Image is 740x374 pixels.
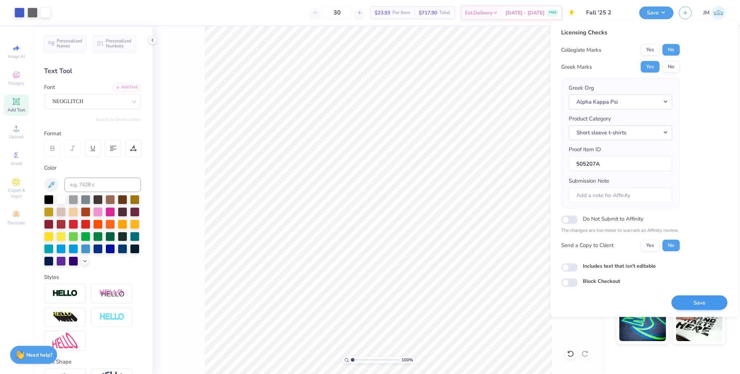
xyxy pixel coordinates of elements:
span: Clipart & logos [4,187,29,199]
button: Save [639,7,674,19]
div: Add Font [112,83,141,92]
span: $23.93 [375,9,390,17]
button: Short sleeve t-shirts [569,125,672,140]
label: Proof Item ID [569,145,601,154]
div: Text Tool [44,66,141,76]
img: 3d Illusion [52,311,78,323]
span: Personalized Numbers [106,38,132,48]
span: Add Text [8,107,25,113]
label: Includes text that isn't editable [583,262,656,269]
button: Switch to Greek Letters [96,116,141,122]
button: No [662,239,680,251]
img: John Michael Binayas [711,6,726,20]
img: Water based Ink [676,305,723,341]
img: Negative Space [99,313,125,321]
button: No [662,61,680,73]
span: Decorate [8,220,25,226]
span: Per Item [392,9,410,17]
span: JM [703,9,710,17]
span: Greek [11,161,22,166]
label: Do Not Submit to Affinity [583,214,644,224]
div: Send a Copy to Client [561,241,614,250]
button: Yes [641,44,659,56]
button: Alpha Kappa Psi [569,94,672,109]
label: Submission Note [569,177,609,185]
button: Yes [641,239,659,251]
span: Upload [9,134,23,140]
label: Font [44,83,55,92]
span: Est. Delivery [465,9,492,17]
span: Personalized Names [57,38,82,48]
input: Untitled Design [581,5,634,20]
div: Color [44,164,141,172]
img: Glow in the Dark Ink [619,305,666,341]
span: [DATE] - [DATE] [505,9,545,17]
span: 100 % [401,357,413,363]
img: Free Distort [52,333,78,348]
div: Collegiate Marks [561,46,601,54]
a: JM [703,6,726,20]
div: Format [44,129,142,138]
label: Block Checkout [583,277,620,285]
div: Styles [44,273,141,281]
label: Product Category [569,115,611,123]
button: Yes [641,61,659,73]
span: $717.90 [419,9,437,17]
input: Add a note for Affinity [569,187,672,203]
div: Greek Marks [561,63,592,71]
img: Stroke [52,289,78,298]
span: FREE [549,10,556,15]
strong: Need help? [26,352,52,358]
div: Licensing Checks [561,28,680,37]
span: Total [439,9,450,17]
input: – – [323,6,351,19]
label: Greek Org [569,84,594,92]
img: Shadow [99,289,125,298]
button: Save [671,295,727,310]
div: Text Shape [44,358,141,366]
p: The changes are too minor to warrant an Affinity review. [561,227,680,234]
button: No [662,44,680,56]
input: e.g. 7428 c [64,178,141,192]
span: Image AI [8,54,25,59]
span: Designs [8,80,24,86]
